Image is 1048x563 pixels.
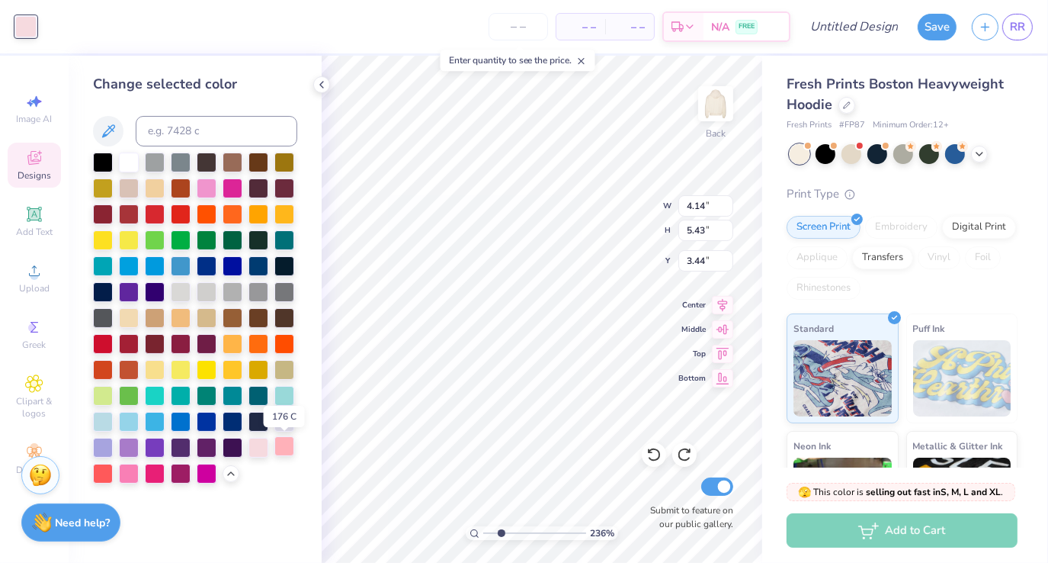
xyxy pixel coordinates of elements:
[441,50,595,71] div: Enter quantity to see the price.
[56,516,111,530] strong: Need help?
[913,438,1003,454] span: Metallic & Glitter Ink
[799,485,1004,499] span: This color is .
[793,320,834,336] span: Standard
[18,169,51,182] span: Designs
[913,340,1011,417] img: Puff Ink
[17,113,53,125] span: Image AI
[739,21,755,32] span: FREE
[799,485,812,500] span: 🫣
[566,19,596,35] span: – –
[642,503,733,531] label: Submit to feature on our public gallery.
[798,11,910,42] input: Untitled Design
[16,464,53,476] span: Decorate
[852,246,913,269] div: Transfers
[913,320,945,336] span: Puff Ink
[867,486,1002,498] strong: selling out fast in S, M, L and XL
[1002,14,1033,40] a: RR
[793,438,831,454] span: Neon Ink
[787,119,832,132] span: Fresh Prints
[787,75,1004,114] span: Fresh Prints Boston Heavyweight Hoodie
[787,216,861,239] div: Screen Print
[93,74,297,95] div: Change selected color
[787,246,848,269] div: Applique
[489,13,548,40] input: – –
[678,373,706,384] span: Bottom
[23,339,46,351] span: Greek
[706,127,726,140] div: Back
[19,282,50,294] span: Upload
[614,19,645,35] span: – –
[913,458,1011,534] img: Metallic & Glitter Ink
[264,406,305,427] div: 176 C
[678,349,706,359] span: Top
[590,526,614,540] span: 236 %
[136,116,297,146] input: e.g. 7428 c
[8,395,61,420] span: Clipart & logos
[942,216,1016,239] div: Digital Print
[793,458,892,534] img: Neon Ink
[678,300,706,310] span: Center
[918,14,957,40] button: Save
[787,277,861,300] div: Rhinestones
[1010,18,1025,36] span: RR
[793,340,892,417] img: Standard
[787,185,1018,203] div: Print Type
[965,246,1001,269] div: Foil
[678,324,706,335] span: Middle
[839,119,865,132] span: # FP87
[865,216,937,239] div: Embroidery
[918,246,960,269] div: Vinyl
[700,88,731,119] img: Back
[873,119,949,132] span: Minimum Order: 12 +
[16,226,53,238] span: Add Text
[711,19,729,35] span: N/A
